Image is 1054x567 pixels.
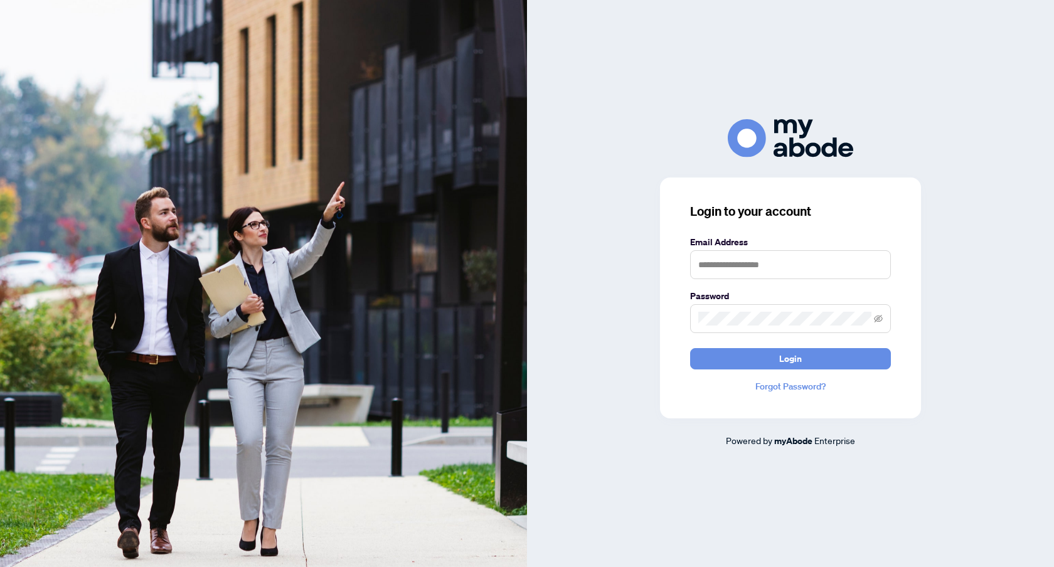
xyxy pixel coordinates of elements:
[774,434,812,448] a: myAbode
[814,435,855,446] span: Enterprise
[690,203,891,220] h3: Login to your account
[690,379,891,393] a: Forgot Password?
[690,348,891,369] button: Login
[726,435,772,446] span: Powered by
[779,349,802,369] span: Login
[874,314,883,323] span: eye-invisible
[690,289,891,303] label: Password
[690,235,891,249] label: Email Address
[728,119,853,157] img: ma-logo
